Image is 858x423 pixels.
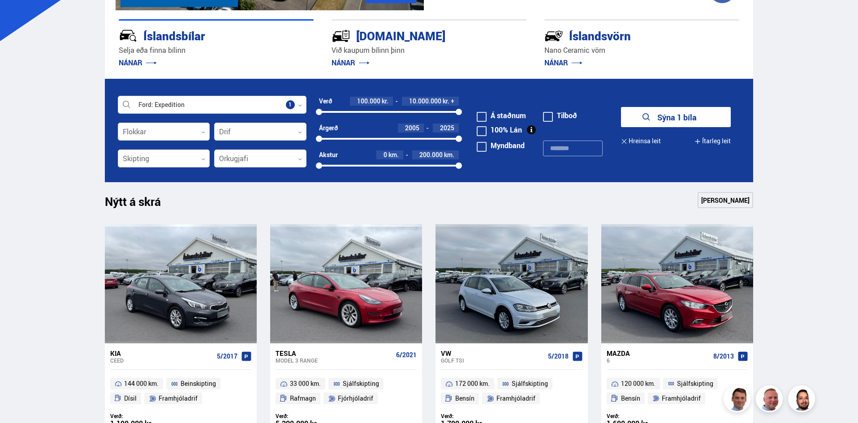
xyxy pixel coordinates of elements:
[110,349,213,357] div: Kia
[548,353,569,360] span: 5/2018
[607,349,710,357] div: Mazda
[332,26,350,45] img: tr5P-W3DuiFaO7aO.svg
[276,349,392,357] div: Tesla
[725,387,752,414] img: FbJEzSuNWCJXmdc-.webp
[621,378,655,389] span: 120 000 km.
[713,353,734,360] span: 8/2013
[110,413,181,419] div: Verð:
[512,378,548,389] span: Sjálfskipting
[677,378,713,389] span: Sjálfskipting
[181,378,216,389] span: Beinskipting
[338,393,373,404] span: Fjórhjóladrif
[159,393,198,404] span: Framhjóladrif
[119,45,314,56] p: Selja eða finna bílinn
[276,357,392,363] div: Model 3 RANGE
[544,58,582,68] a: NÁNAR
[544,45,739,56] p: Nano Ceramic vörn
[621,107,731,127] button: Sýna 1 bíla
[444,151,454,158] span: km.
[440,124,454,132] span: 2025
[217,353,237,360] span: 5/2017
[384,150,387,159] span: 0
[621,131,661,151] button: Hreinsa leit
[332,45,526,56] p: Við kaupum bílinn þinn
[332,27,495,43] div: [DOMAIN_NAME]
[405,124,419,132] span: 2005
[451,98,454,105] span: +
[119,27,282,43] div: Íslandsbílar
[757,387,784,414] img: siFngHWaQ9KaOqBr.png
[477,126,522,133] label: 100% Lán
[7,4,34,30] button: Open LiveChat chat widget
[621,393,640,404] span: Bensín
[319,151,338,158] div: Akstur
[607,413,677,419] div: Verð:
[477,112,526,119] label: Á staðnum
[441,357,544,363] div: Golf TSI
[124,393,137,404] span: Dísil
[332,58,370,68] a: NÁNAR
[694,131,731,151] button: Ítarleg leit
[290,393,316,404] span: Rafmagn
[357,97,380,105] span: 100.000
[110,357,213,363] div: Ceed
[343,378,379,389] span: Sjálfskipting
[124,378,159,389] span: 144 000 km.
[544,26,563,45] img: -Svtn6bYgwAsiwNX.svg
[105,195,177,214] h1: Nýtt á skrá
[382,98,388,105] span: kr.
[789,387,816,414] img: nhp88E3Fdnt1Opn2.png
[543,112,577,119] label: Tilboð
[544,27,707,43] div: Íslandsvörn
[662,393,701,404] span: Framhjóladrif
[698,192,753,208] a: [PERSON_NAME]
[276,413,346,419] div: Verð:
[409,97,441,105] span: 10.000.000
[455,378,490,389] span: 172 000 km.
[388,151,399,158] span: km.
[319,124,338,132] div: Árgerð
[441,349,544,357] div: VW
[441,413,512,419] div: Verð:
[396,351,417,359] span: 6/2021
[319,98,332,105] div: Verð
[419,150,443,159] span: 200.000
[477,142,525,149] label: Myndband
[443,98,449,105] span: kr.
[119,26,138,45] img: JRvxyua_JYH6wB4c.svg
[496,393,535,404] span: Framhjóladrif
[455,393,474,404] span: Bensín
[290,378,321,389] span: 33 000 km.
[607,357,710,363] div: 6
[119,58,157,68] a: NÁNAR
